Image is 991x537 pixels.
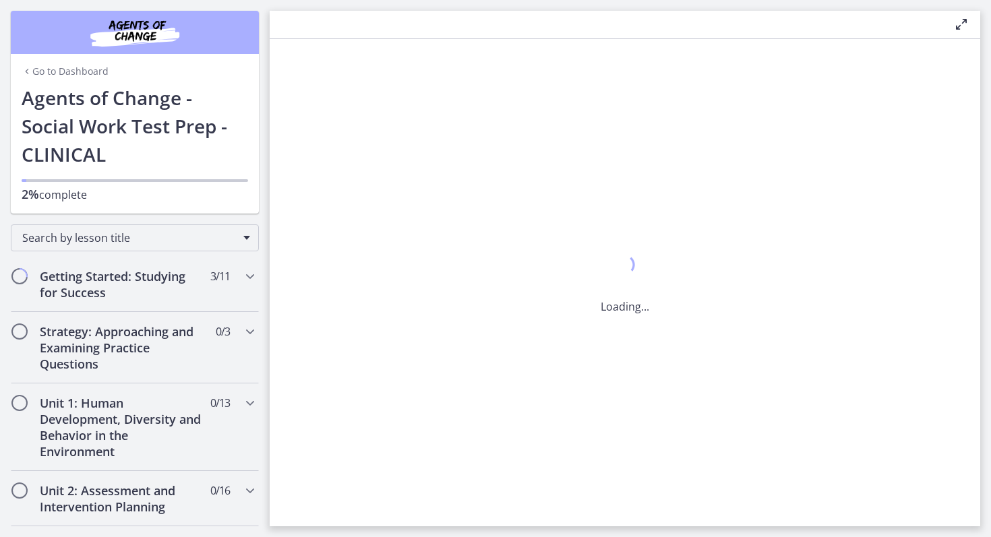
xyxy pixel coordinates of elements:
[11,224,259,251] div: Search by lesson title
[601,251,649,282] div: 1
[40,268,204,301] h2: Getting Started: Studying for Success
[40,323,204,372] h2: Strategy: Approaching and Examining Practice Questions
[22,186,39,202] span: 2%
[22,84,248,168] h1: Agents of Change - Social Work Test Prep - CLINICAL
[210,482,230,499] span: 0 / 16
[40,482,204,515] h2: Unit 2: Assessment and Intervention Planning
[54,16,216,49] img: Agents of Change
[210,395,230,411] span: 0 / 13
[601,298,649,315] p: Loading...
[22,65,109,78] a: Go to Dashboard
[210,268,230,284] span: 3 / 11
[22,186,248,203] p: complete
[40,395,204,460] h2: Unit 1: Human Development, Diversity and Behavior in the Environment
[216,323,230,340] span: 0 / 3
[22,230,237,245] span: Search by lesson title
